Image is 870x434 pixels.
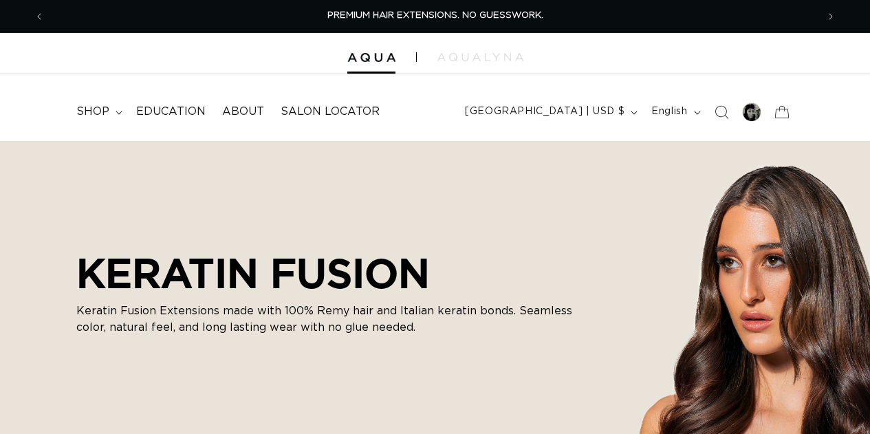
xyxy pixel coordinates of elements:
[465,105,624,119] span: [GEOGRAPHIC_DATA] | USD $
[437,53,523,61] img: aqualyna.com
[76,303,599,336] p: Keratin Fusion Extensions made with 100% Remy hair and Italian keratin bonds. Seamless color, nat...
[128,96,214,127] a: Education
[214,96,272,127] a: About
[76,105,109,119] span: shop
[643,99,706,125] button: English
[347,53,395,63] img: Aqua Hair Extensions
[651,105,687,119] span: English
[68,96,128,127] summary: shop
[457,99,643,125] button: [GEOGRAPHIC_DATA] | USD $
[272,96,388,127] a: Salon Locator
[706,97,737,127] summary: Search
[76,249,599,297] h2: KERATIN FUSION
[222,105,264,119] span: About
[281,105,380,119] span: Salon Locator
[136,105,206,119] span: Education
[24,3,54,30] button: Previous announcement
[816,3,846,30] button: Next announcement
[327,11,543,20] span: PREMIUM HAIR EXTENSIONS. NO GUESSWORK.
